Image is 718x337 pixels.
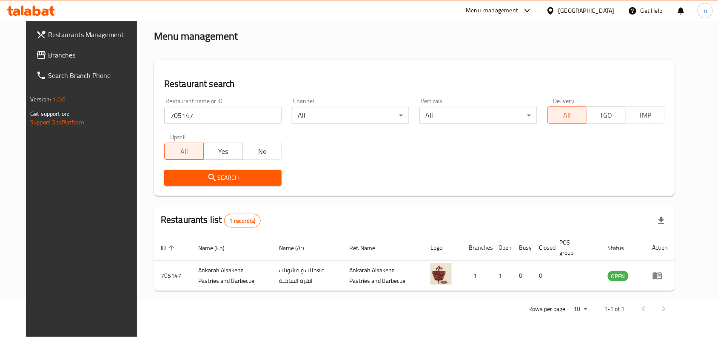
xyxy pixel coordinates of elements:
[30,94,51,105] span: Version:
[168,145,200,158] span: All
[652,271,668,281] div: Menu
[651,210,672,231] div: Export file
[492,261,512,291] td: 1
[273,261,343,291] td: معجنات و مشويات انقرة الساخنة
[29,45,146,65] a: Branches
[242,143,282,160] button: No
[29,65,146,86] a: Search Branch Phone
[154,235,675,291] table: enhanced table
[608,271,629,281] span: OPEN
[629,109,661,121] span: TMP
[604,304,625,314] p: 1-1 of 1
[207,145,239,158] span: Yes
[154,29,238,43] h2: Menu management
[558,6,615,15] div: [GEOGRAPHIC_DATA]
[342,261,424,291] td: Ankarah Alsakena Pastries and Barbecue
[529,304,567,314] p: Rows per page:
[553,98,575,104] label: Delivery
[533,235,553,261] th: Closed
[48,70,139,81] span: Search Branch Phone
[161,213,261,228] h2: Restaurants list
[29,24,146,45] a: Restaurants Management
[419,107,537,124] div: All
[30,108,69,119] span: Get support on:
[161,243,177,253] span: ID
[466,6,519,16] div: Menu-management
[203,143,243,160] button: Yes
[164,78,665,90] h2: Restaurant search
[608,243,635,253] span: Status
[279,243,316,253] span: Name (Ar)
[164,143,204,160] button: All
[224,214,261,228] div: Total records count
[646,235,675,261] th: Action
[547,107,587,124] button: All
[703,6,708,15] span: m
[492,235,512,261] th: Open
[551,109,584,121] span: All
[462,235,492,261] th: Branches
[164,170,282,186] button: Search
[225,217,261,225] span: 1 record(s)
[164,107,282,124] input: Search for restaurant name or ID..
[198,243,236,253] span: Name (En)
[52,94,66,105] span: 1.0.0
[191,261,273,291] td: Ankarah Alsakena Pastries and Barbecue
[292,107,409,124] div: All
[560,237,591,258] span: POS group
[30,117,84,128] a: Support.OpsPlatform
[533,261,553,291] td: 0
[590,109,622,121] span: TGO
[171,173,275,183] span: Search
[625,107,665,124] button: TMP
[430,263,452,285] img: Ankarah Alsakena Pastries and Barbecue
[570,303,591,316] div: Rows per page:
[512,235,533,261] th: Busy
[349,243,386,253] span: Ref. Name
[48,29,139,40] span: Restaurants Management
[462,261,492,291] td: 1
[586,107,626,124] button: TGO
[48,50,139,60] span: Branches
[512,261,533,291] td: 0
[154,261,191,291] td: 705147
[246,145,279,158] span: No
[424,235,462,261] th: Logo
[170,134,186,140] label: Upsell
